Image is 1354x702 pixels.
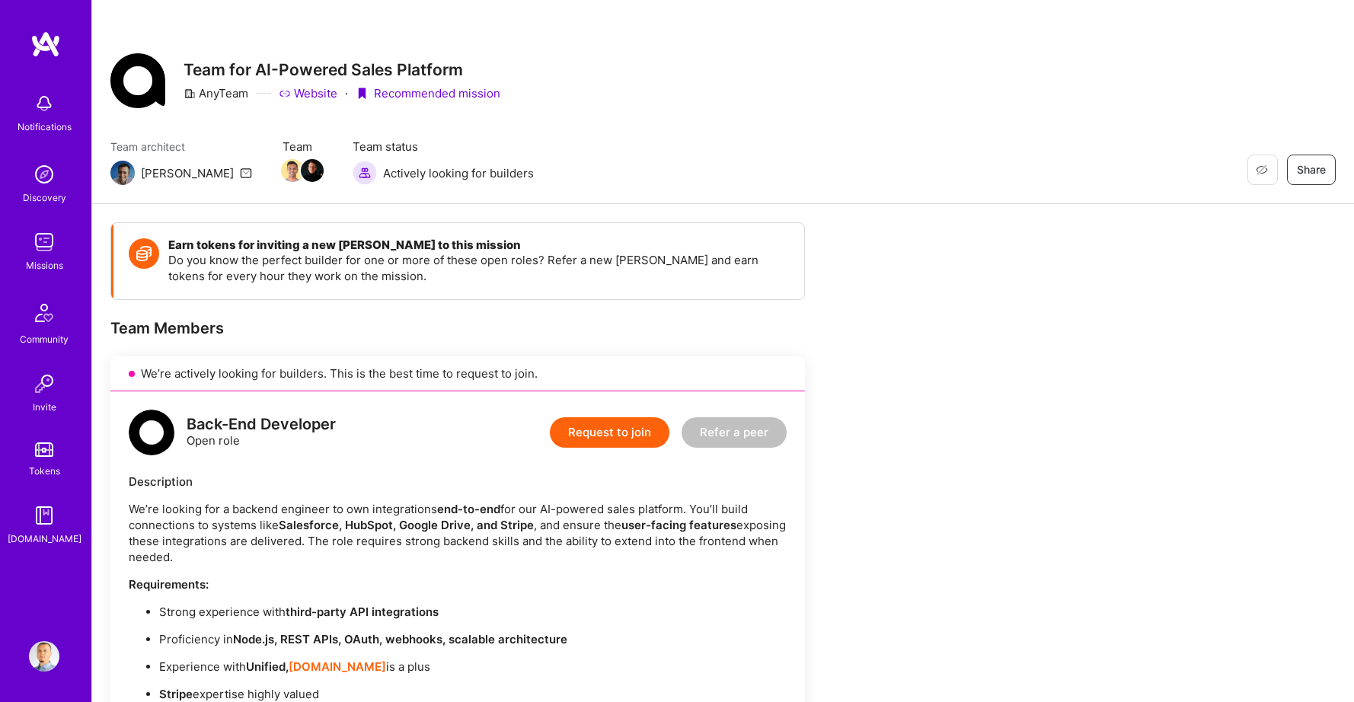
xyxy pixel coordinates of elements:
p: We’re looking for a backend engineer to own integrations for our AI-powered sales platform. You’l... [129,501,787,565]
img: logo [129,410,174,455]
img: tokens [35,442,53,457]
strong: Salesforce, HubSpot, Google Drive, and Stripe [279,518,534,532]
span: Team [283,139,322,155]
i: icon Mail [240,167,252,179]
div: Team Members [110,318,805,338]
button: Share [1287,155,1336,185]
p: expertise highly valued [159,686,787,702]
img: logo [30,30,61,58]
div: Tokens [29,463,60,479]
span: Team status [353,139,534,155]
img: discovery [29,159,59,190]
div: Notifications [18,119,72,135]
strong: Node.js, REST APIs, OAuth, webhooks, scalable architecture [233,632,567,646]
strong: Stripe [159,687,193,701]
a: Team Member Avatar [302,158,322,183]
div: [DOMAIN_NAME] [8,531,81,547]
div: We’re actively looking for builders. This is the best time to request to join. [110,356,805,391]
a: Website [279,85,337,101]
i: icon PurpleRibbon [356,88,368,100]
div: · [345,85,348,101]
img: Team Member Avatar [301,159,324,182]
div: Missions [26,257,63,273]
p: Experience with is a plus [159,659,787,675]
div: [PERSON_NAME] [141,165,234,181]
strong: user-facing features [621,518,736,532]
div: Description [129,474,787,490]
strong: end-to-end [437,502,500,516]
i: icon CompanyGray [184,88,196,100]
button: Request to join [550,417,669,448]
p: Strong experience with [159,604,787,620]
div: Community [20,331,69,347]
div: AnyTeam [184,85,248,101]
img: teamwork [29,227,59,257]
img: Actively looking for builders [353,161,377,185]
div: Invite [33,399,56,415]
h3: Team for AI-Powered Sales Platform [184,60,500,79]
strong: Unified, [246,659,289,674]
p: Do you know the perfect builder for one or more of these open roles? Refer a new [PERSON_NAME] an... [168,252,789,284]
img: Token icon [129,238,159,269]
a: User Avatar [25,641,63,672]
i: icon EyeClosed [1256,164,1268,176]
img: Invite [29,369,59,399]
img: User Avatar [29,641,59,672]
strong: Requirements: [129,577,209,592]
h4: Earn tokens for inviting a new [PERSON_NAME] to this mission [168,238,789,252]
strong: third-party API integrations [286,605,439,619]
img: Community [26,295,62,331]
span: Share [1297,162,1326,177]
span: Actively looking for builders [383,165,534,181]
img: bell [29,88,59,119]
img: Team Architect [110,161,135,185]
div: Open role [187,416,336,448]
span: Team architect [110,139,252,155]
a: Team Member Avatar [283,158,302,183]
img: Company Logo [110,53,165,108]
a: [DOMAIN_NAME] [289,659,386,674]
div: Discovery [23,190,66,206]
button: Refer a peer [682,417,787,448]
div: Back-End Developer [187,416,336,432]
img: Team Member Avatar [281,159,304,182]
div: Recommended mission [356,85,500,101]
p: Proficiency in [159,631,787,647]
img: guide book [29,500,59,531]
